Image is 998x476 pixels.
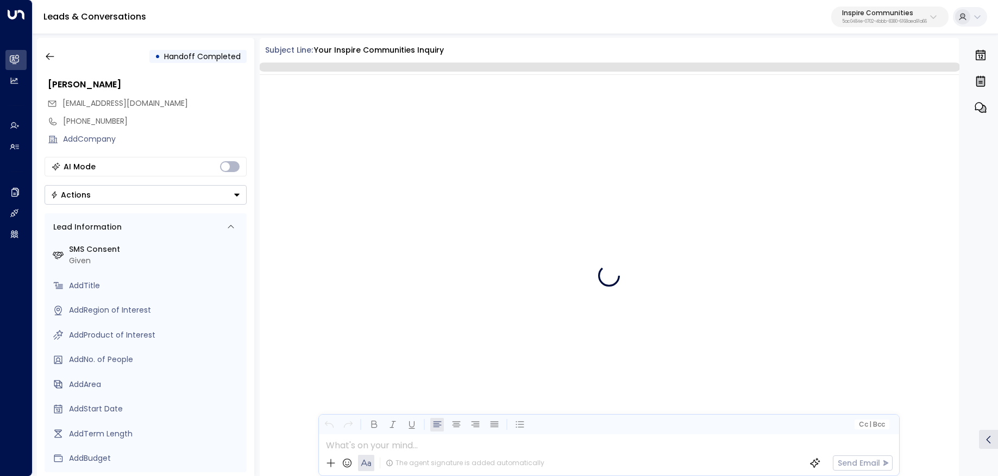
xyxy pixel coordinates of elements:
div: AddNo. of People [69,354,242,365]
div: AddStart Date [69,403,242,415]
button: Redo [341,418,355,431]
div: Button group with a nested menu [45,185,247,205]
div: AddTitle [69,280,242,291]
span: Handoff Completed [164,51,241,62]
button: Cc|Bcc [855,420,889,430]
button: Undo [322,418,336,431]
div: AddProduct of Interest [69,329,242,341]
div: Your Inspire Communities Inquiry [314,45,444,56]
div: • [155,47,160,66]
p: Inspire Communities [842,10,927,16]
div: AddArea [69,379,242,390]
div: Given [69,255,242,266]
div: AddRegion of Interest [69,304,242,316]
span: [EMAIL_ADDRESS][DOMAIN_NAME] [62,98,188,109]
div: AddTerm Length [69,428,242,440]
span: Cc Bcc [859,421,885,428]
div: [PERSON_NAME] [48,78,247,91]
div: Actions [51,190,91,200]
div: Lead Information [49,221,122,233]
span: Subject Line: [265,45,313,55]
button: Actions [45,185,247,205]
span: kelsey.johnson416@gmail.com [62,98,188,109]
label: SMS Consent [69,244,242,255]
div: AddBudget [69,453,242,464]
div: [PHONE_NUMBER] [63,116,247,127]
span: | [869,421,871,428]
a: Leads & Conversations [43,10,146,23]
div: The agent signature is added automatically [386,458,544,468]
div: AI Mode [64,161,96,172]
button: Inspire Communities5ac0484e-0702-4bbb-8380-6168aea91a66 [831,7,949,27]
div: AddCompany [63,134,247,145]
p: 5ac0484e-0702-4bbb-8380-6168aea91a66 [842,20,927,24]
